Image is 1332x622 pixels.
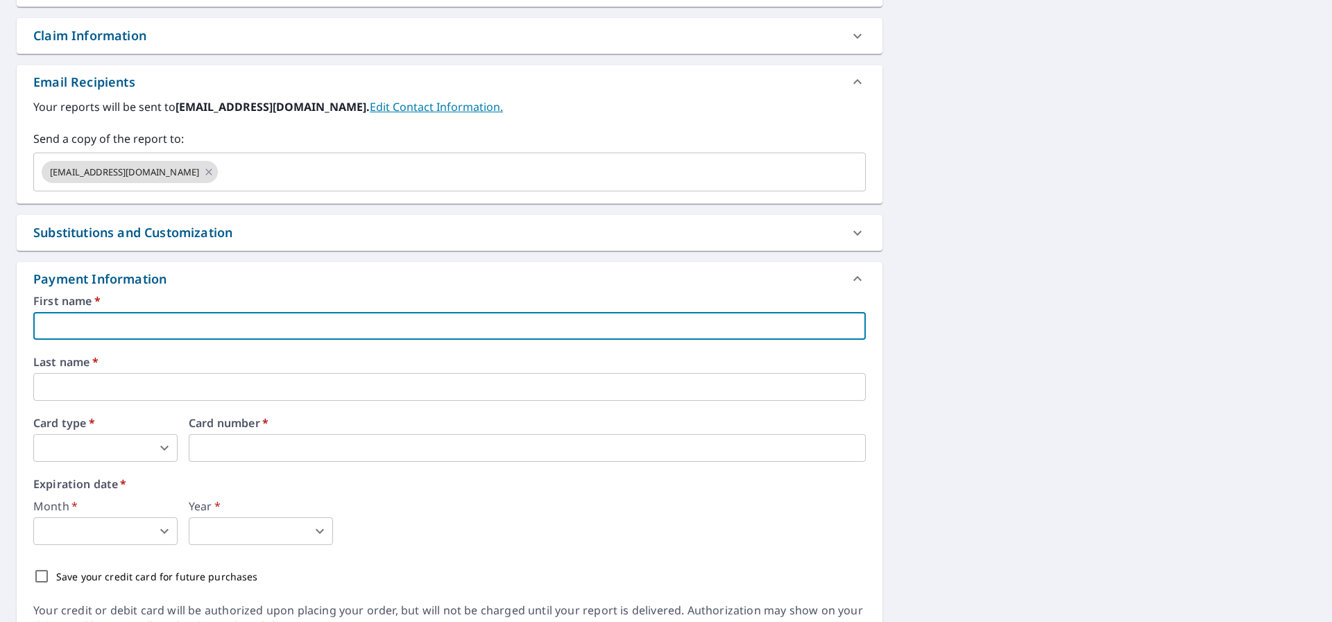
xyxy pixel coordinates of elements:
label: Card number [189,417,866,429]
div: ​ [33,434,178,462]
div: Payment Information [17,262,882,295]
div: Payment Information [33,270,172,288]
p: Save your credit card for future purchases [56,569,258,584]
label: First name [33,295,866,306]
b: [EMAIL_ADDRESS][DOMAIN_NAME]. [176,99,370,114]
div: Substitutions and Customization [17,215,882,250]
label: Your reports will be sent to [33,98,866,115]
label: Expiration date [33,478,866,490]
div: Substitutions and Customization [33,223,232,242]
label: Year [189,501,333,512]
div: [EMAIL_ADDRESS][DOMAIN_NAME] [42,161,218,183]
label: Card type [33,417,178,429]
span: [EMAIL_ADDRESS][DOMAIN_NAME] [42,166,207,179]
div: ​ [189,517,333,545]
label: Month [33,501,178,512]
label: Last name [33,356,866,368]
a: EditContactInfo [370,99,503,114]
div: Claim Information [33,26,146,45]
div: Email Recipients [33,73,135,92]
div: Email Recipients [17,65,882,98]
div: Claim Information [17,18,882,53]
div: ​ [33,517,178,545]
label: Send a copy of the report to: [33,130,866,147]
